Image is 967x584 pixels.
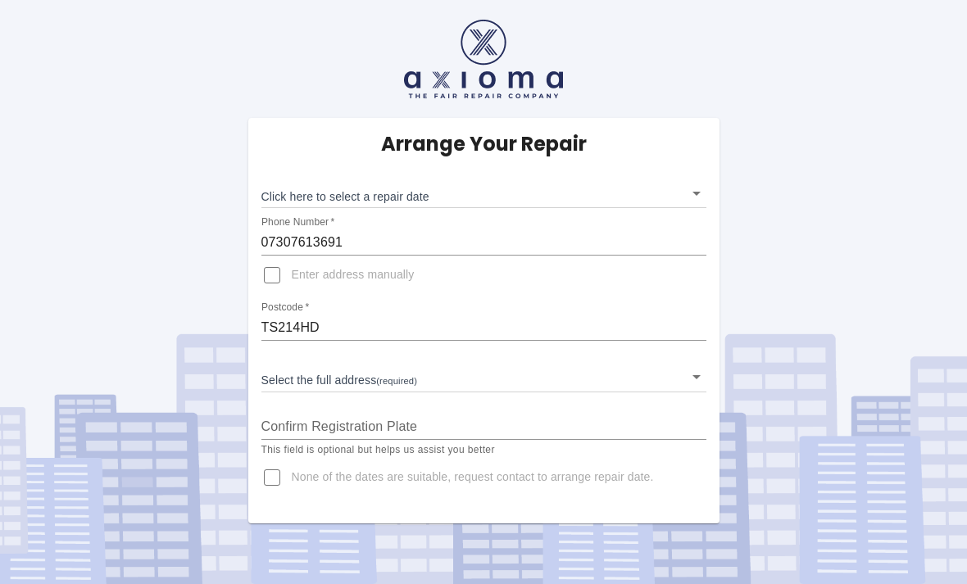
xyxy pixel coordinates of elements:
span: None of the dates are suitable, request contact to arrange repair date. [292,469,654,486]
p: This field is optional but helps us assist you better [261,442,706,459]
h5: Arrange Your Repair [381,131,587,157]
label: Postcode [261,301,309,315]
img: axioma [404,20,563,98]
span: Enter address manually [292,267,415,283]
label: Phone Number [261,215,334,229]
